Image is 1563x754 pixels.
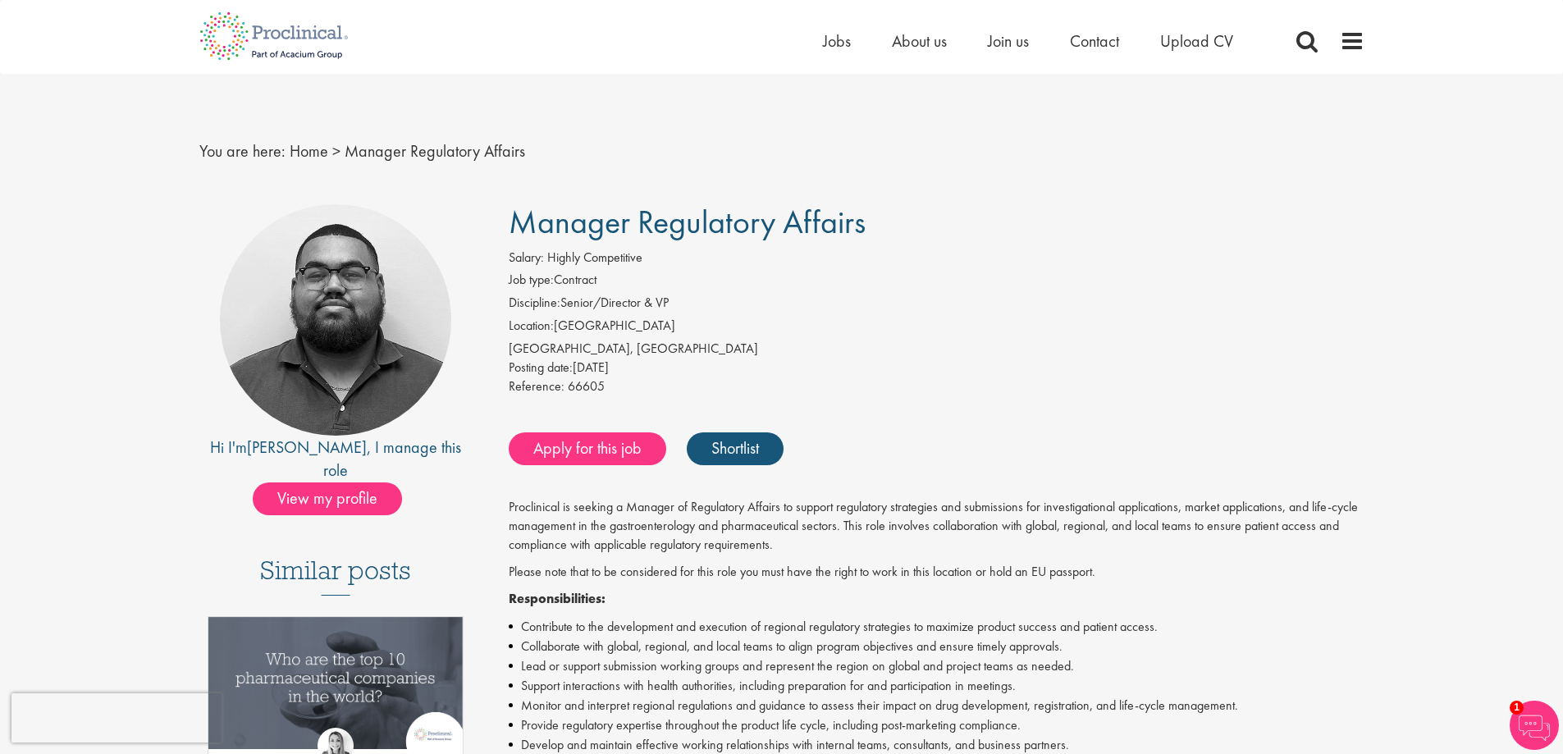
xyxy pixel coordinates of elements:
[1070,30,1119,52] a: Contact
[509,377,564,396] label: Reference:
[208,617,464,749] img: Top 10 pharmaceutical companies in the world 2025
[509,249,544,267] label: Salary:
[260,556,411,596] h3: Similar posts
[547,249,642,266] span: Highly Competitive
[509,317,1364,340] li: [GEOGRAPHIC_DATA]
[509,637,1364,656] li: Collaborate with global, regional, and local teams to align program objectives and ensure timely ...
[1510,701,1524,715] span: 1
[220,204,451,436] img: imeage of recruiter Ashley Bennett
[509,617,1364,637] li: Contribute to the development and execution of regional regulatory strategies to maximize product...
[509,432,666,465] a: Apply for this job
[509,563,1364,582] p: Please note that to be considered for this role you must have the right to work in this location ...
[247,436,367,458] a: [PERSON_NAME]
[509,340,1364,359] div: [GEOGRAPHIC_DATA], [GEOGRAPHIC_DATA]
[199,436,473,482] div: Hi I'm , I manage this role
[988,30,1029,52] a: Join us
[1510,701,1559,750] img: Chatbot
[199,140,286,162] span: You are here:
[509,676,1364,696] li: Support interactions with health authorities, including preparation for and participation in meet...
[1160,30,1233,52] a: Upload CV
[509,201,866,243] span: Manager Regulatory Affairs
[509,271,554,290] label: Job type:
[11,693,222,743] iframe: reCAPTCHA
[332,140,340,162] span: >
[568,377,605,395] span: 66605
[509,317,554,336] label: Location:
[290,140,328,162] a: breadcrumb link
[509,590,606,607] strong: Responsibilities:
[509,294,1364,317] li: Senior/Director & VP
[253,482,402,515] span: View my profile
[509,359,573,376] span: Posting date:
[253,486,418,507] a: View my profile
[823,30,851,52] a: Jobs
[509,271,1364,294] li: Contract
[345,140,525,162] span: Manager Regulatory Affairs
[509,498,1364,555] p: Proclinical is seeking a Manager of Regulatory Affairs to support regulatory strategies and submi...
[509,715,1364,735] li: Provide regulatory expertise throughout the product life cycle, including post-marketing compliance.
[892,30,947,52] a: About us
[509,359,1364,377] div: [DATE]
[509,656,1364,676] li: Lead or support submission working groups and represent the region on global and project teams as...
[509,294,560,313] label: Discipline:
[509,696,1364,715] li: Monitor and interpret regional regulations and guidance to assess their impact on drug developmen...
[687,432,784,465] a: Shortlist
